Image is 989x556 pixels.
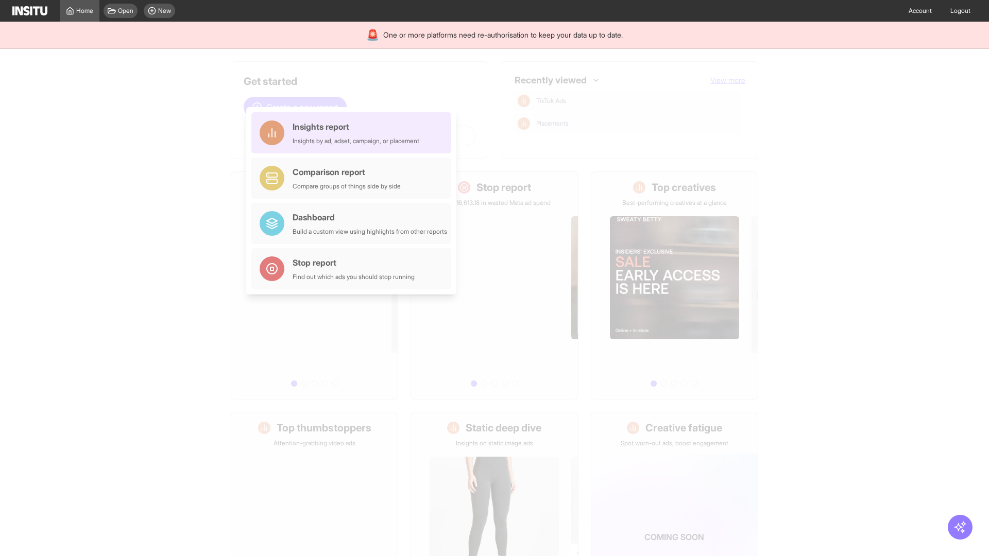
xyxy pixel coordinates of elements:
div: 🚨 [366,28,379,42]
span: New [158,7,171,15]
span: Open [118,7,133,15]
div: Insights report [293,120,419,133]
div: Stop report [293,256,415,269]
div: Insights by ad, adset, campaign, or placement [293,137,419,145]
span: One or more platforms need re-authorisation to keep your data up to date. [383,30,623,40]
div: Build a custom view using highlights from other reports [293,228,447,236]
img: Logo [12,6,47,15]
div: Compare groups of things side by side [293,182,401,190]
div: Dashboard [293,211,447,223]
div: Find out which ads you should stop running [293,273,415,281]
div: Comparison report [293,166,401,178]
span: Home [76,7,93,15]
